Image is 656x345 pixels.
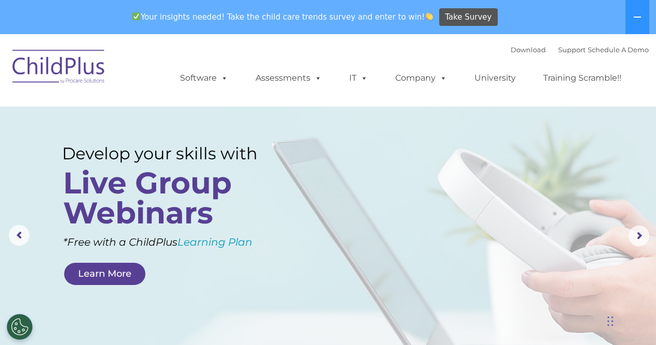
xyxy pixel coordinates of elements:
[63,232,295,252] rs-layer: *Free with a ChildPlus
[464,68,526,88] a: University
[425,12,433,20] img: 👏
[144,111,188,118] span: Phone number
[511,46,546,54] a: Download
[144,68,175,76] span: Last name
[177,236,252,248] a: Learning Plan
[607,306,614,337] div: Drag
[132,12,140,20] img: ✅
[7,314,33,340] button: Cookies Settings
[511,46,649,54] font: |
[439,8,498,26] a: Take Survey
[385,68,457,88] a: Company
[128,7,438,27] span: Your insights needed! Take the child care trends survey and enter to win!
[339,68,378,88] a: IT
[445,8,491,26] span: Take Survey
[64,263,145,285] a: Learn More
[558,46,586,54] a: Support
[62,144,279,163] rs-layer: Develop your skills with
[63,168,276,228] rs-layer: Live Group Webinars
[487,233,656,345] iframe: Chat Widget
[245,68,332,88] a: Assessments
[170,68,238,88] a: Software
[7,42,111,94] img: ChildPlus by Procare Solutions
[588,46,649,54] a: Schedule A Demo
[533,68,632,88] a: Training Scramble!!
